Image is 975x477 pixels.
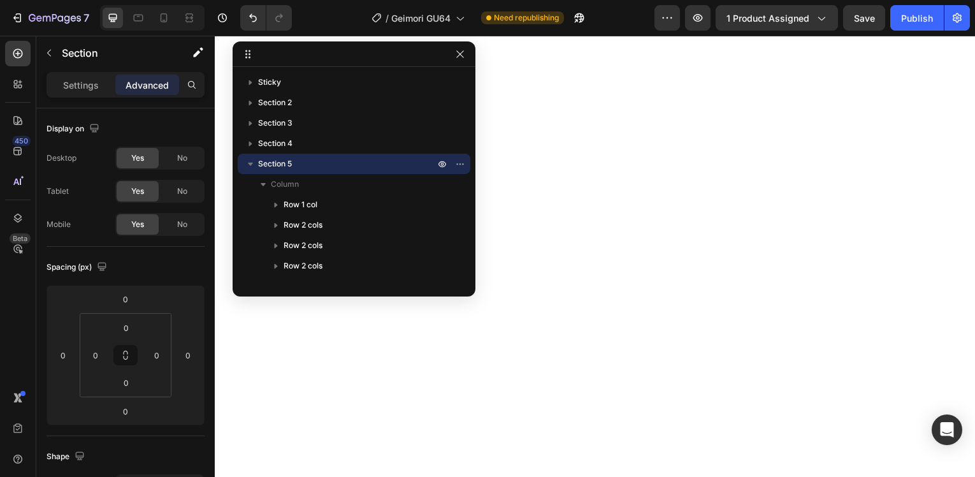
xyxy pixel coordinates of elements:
span: / [386,11,389,25]
span: No [177,152,187,164]
input: 0 [113,402,138,421]
div: Spacing (px) [47,259,110,276]
div: Shape [47,448,87,466]
span: No [177,186,187,197]
span: Row 2 cols [284,260,322,272]
button: Save [843,5,885,31]
span: Section 2 [258,96,292,109]
iframe: Design area [215,36,975,477]
span: Yes [131,186,144,197]
span: Row 1 col [284,198,317,211]
span: Save [854,13,875,24]
input: 0 [113,290,138,309]
p: Settings [63,78,99,92]
span: Geimori GU64 [391,11,451,25]
div: Mobile [47,219,71,230]
input: 0px [86,346,105,365]
div: Display on [47,121,102,138]
div: Publish [901,11,933,25]
span: 1 product assigned [726,11,809,25]
span: Column [271,178,299,191]
p: Advanced [126,78,169,92]
div: 450 [12,136,31,146]
span: Section 4 [258,137,292,150]
div: Beta [10,233,31,244]
input: 0px [147,346,166,365]
span: Row 1 col [284,280,317,293]
p: 7 [83,10,89,26]
span: Section 5 [258,158,292,170]
button: 7 [5,5,95,31]
span: Yes [131,152,144,164]
span: No [177,219,187,230]
input: 0px [113,373,139,392]
input: 0 [178,346,198,365]
button: 1 product assigned [716,5,838,31]
div: Undo/Redo [240,5,292,31]
button: Publish [890,5,944,31]
span: Yes [131,219,144,230]
div: Tablet [47,186,69,197]
input: 0px [113,318,139,337]
span: Section 3 [258,117,292,129]
span: Need republishing [494,12,559,24]
p: Section [62,45,166,61]
div: Desktop [47,152,76,164]
div: Open Intercom Messenger [932,415,962,445]
span: Row 2 cols [284,239,322,252]
span: Sticky [258,76,281,89]
input: 0 [54,346,73,365]
span: Row 2 cols [284,219,322,231]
